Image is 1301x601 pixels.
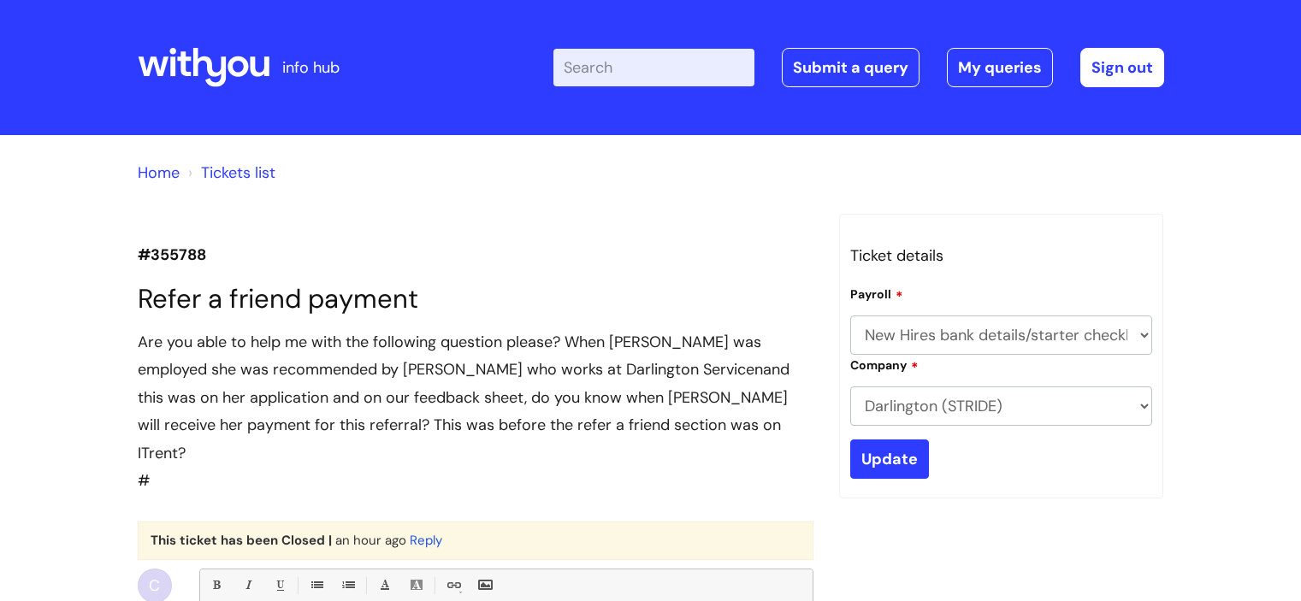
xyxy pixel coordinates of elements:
p: info hub [282,54,340,81]
a: Italic (Ctrl-I) [237,574,258,596]
a: Underline(Ctrl-U) [269,574,290,596]
input: Search [553,49,754,86]
span: Mon, 13 Oct, 2025 at 9:44 AM [335,532,406,549]
a: Home [138,162,180,183]
li: Tickets list [184,159,275,186]
a: • Unordered List (Ctrl-Shift-7) [305,574,327,596]
a: Font Color [374,574,395,596]
div: | - [553,48,1164,87]
li: Solution home [138,159,180,186]
p: #355788 [138,241,813,268]
b: This ticket has been Closed | [151,532,332,549]
a: Reply [410,532,442,549]
a: 1. Ordered List (Ctrl-Shift-8) [337,574,358,596]
a: Back Color [405,574,427,596]
a: Submit a query [782,48,920,87]
a: Insert Image... [474,574,495,596]
a: My queries [947,48,1053,87]
h3: Ticket details [850,242,1153,269]
a: Bold (Ctrl-B) [205,574,227,596]
span: Are you able to help me with the following question please? When [PERSON_NAME] was employed she w... [138,332,789,463]
h1: Refer a friend payment [138,283,813,315]
label: Payroll [850,285,903,302]
a: Sign out [1080,48,1164,87]
a: Link [442,574,464,596]
a: Tickets list [201,162,275,183]
div: # [138,328,813,494]
input: Update [850,439,929,479]
label: Company [850,356,919,373]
